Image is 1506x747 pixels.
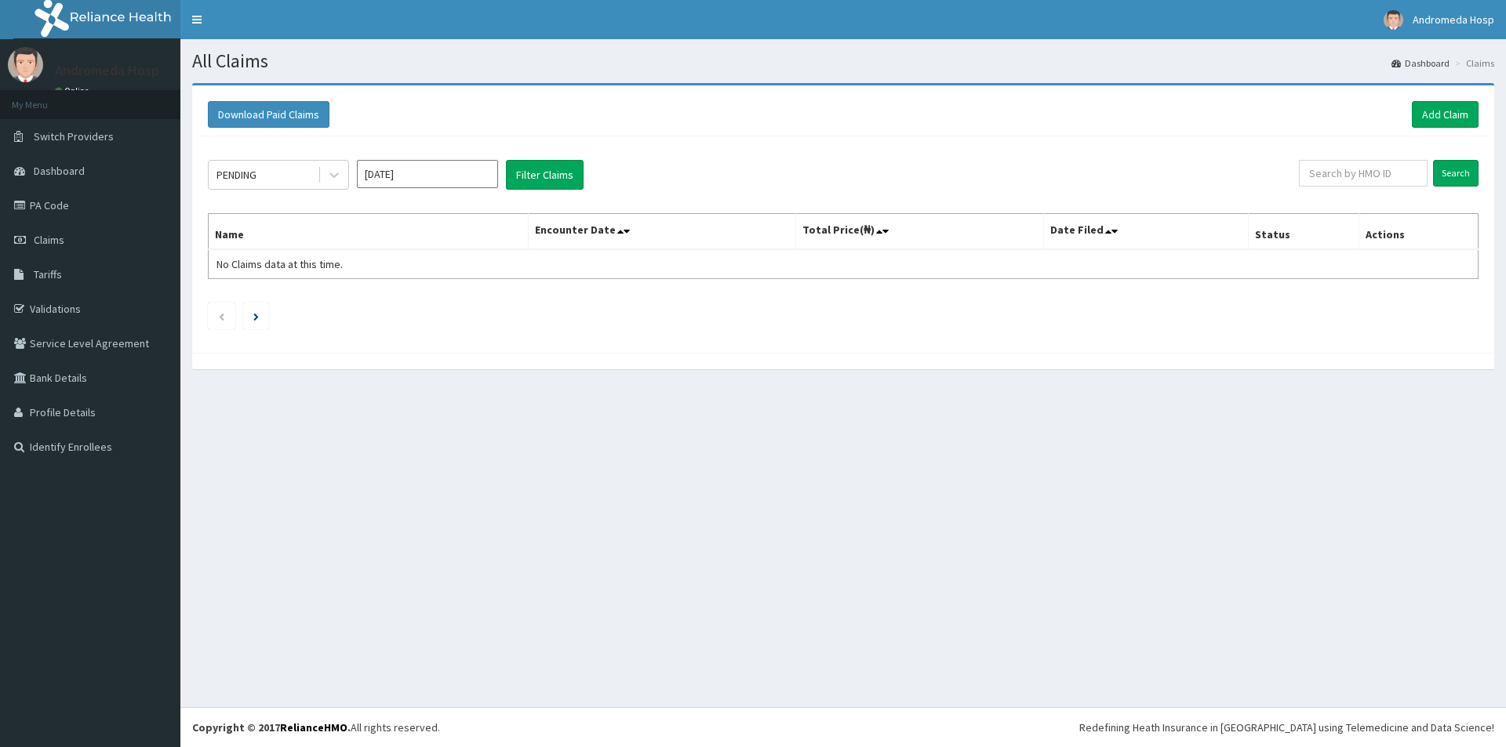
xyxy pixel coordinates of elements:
input: Search [1433,160,1479,187]
button: Download Paid Claims [208,101,329,128]
img: User Image [1384,10,1403,30]
span: Andromeda Hosp [1413,13,1494,27]
a: Dashboard [1391,56,1450,70]
li: Claims [1451,56,1494,70]
footer: All rights reserved. [180,707,1506,747]
a: Previous page [218,309,225,323]
a: Online [55,85,93,96]
input: Select Month and Year [357,160,498,188]
th: Status [1248,214,1359,250]
strong: Copyright © 2017 . [192,720,351,734]
a: RelianceHMO [280,720,347,734]
th: Date Filed [1043,214,1248,250]
span: Claims [34,233,64,247]
span: No Claims data at this time. [216,257,343,271]
span: Tariffs [34,267,62,281]
p: Andromeda Hosp [55,63,159,78]
img: User Image [8,47,43,82]
div: Redefining Heath Insurance in [GEOGRAPHIC_DATA] using Telemedicine and Data Science! [1079,720,1494,735]
th: Name [209,214,529,250]
div: PENDING [216,167,256,183]
span: Dashboard [34,164,85,178]
h1: All Claims [192,51,1494,71]
th: Encounter Date [528,214,795,250]
a: Next page [253,309,259,323]
input: Search by HMO ID [1299,160,1428,187]
button: Filter Claims [506,160,584,190]
span: Switch Providers [34,129,114,143]
th: Total Price(₦) [795,214,1043,250]
a: Add Claim [1412,101,1479,128]
th: Actions [1359,214,1478,250]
